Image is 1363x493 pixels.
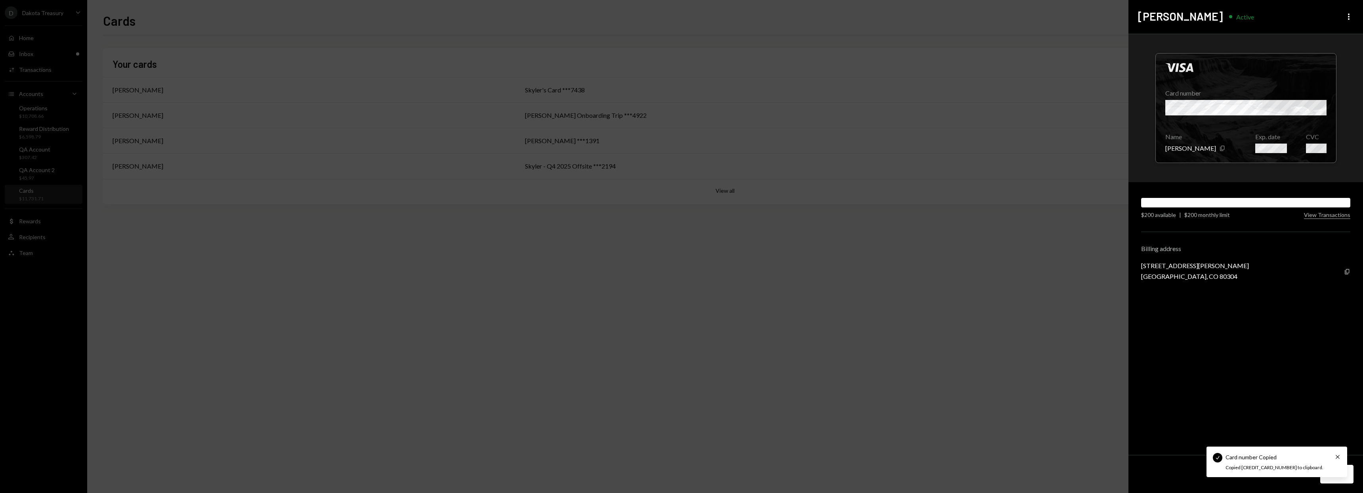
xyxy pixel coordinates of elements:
[1141,245,1350,252] div: Billing address
[1141,211,1176,219] div: $200 available
[1184,211,1230,219] div: $200 monthly limit
[1179,211,1181,219] div: |
[1155,53,1336,163] div: Click to hide
[1304,211,1350,219] button: View Transactions
[1226,464,1323,471] div: Copied [CREDIT_CARD_NUMBER] to clipboard.
[1226,453,1277,461] div: Card number Copied
[1138,9,1223,24] h2: [PERSON_NAME]
[1141,272,1249,280] div: [GEOGRAPHIC_DATA], CO 80304
[1141,262,1249,269] div: [STREET_ADDRESS][PERSON_NAME]
[1236,13,1254,21] div: Active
